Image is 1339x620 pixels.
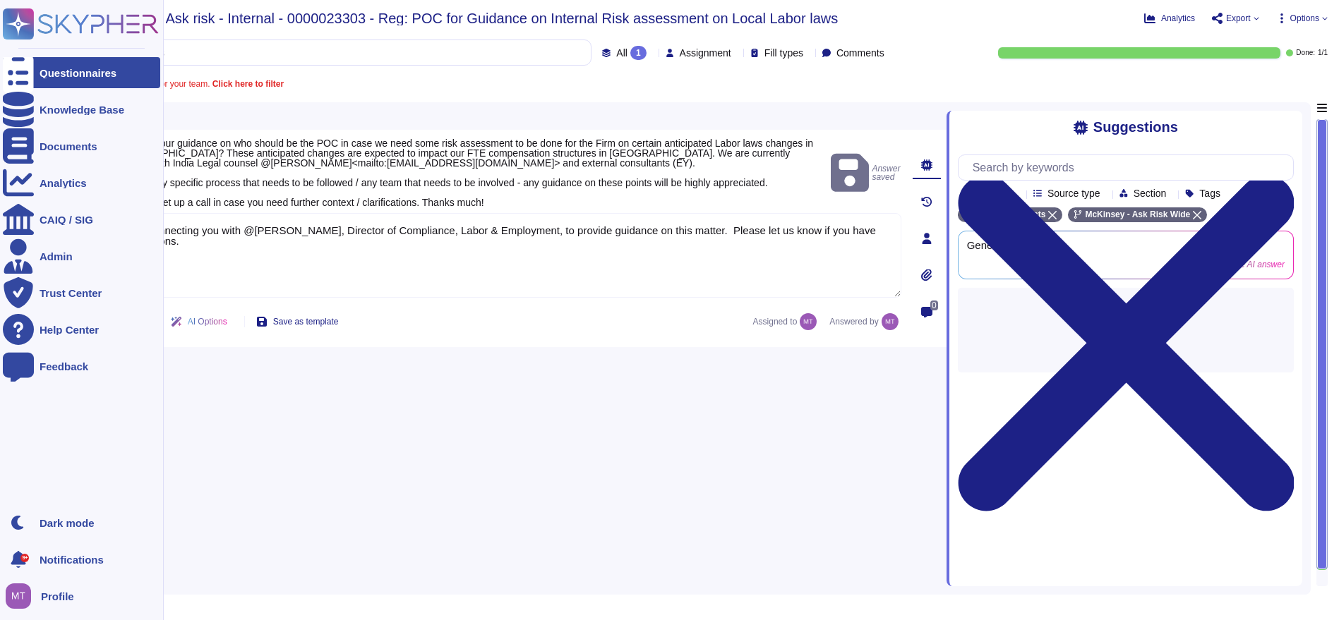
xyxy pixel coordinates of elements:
[40,288,102,298] div: Trust Center
[40,361,88,372] div: Feedback
[1144,13,1195,24] button: Analytics
[764,48,803,58] span: Fill types
[966,155,1293,180] input: Search by keywords
[99,213,901,298] textarea: We are connecting you with @[PERSON_NAME], Director of Compliance, Labor & Employment, to provide...
[210,79,284,89] b: Click here to filter
[273,317,339,326] span: Save as template
[3,167,160,198] a: Analytics
[56,40,591,65] input: Search by keywords
[831,151,901,195] span: Answer saved
[6,583,31,609] img: user
[3,130,160,162] a: Documents
[188,317,227,326] span: AI Options
[680,48,731,58] span: Assignment
[40,68,116,78] div: Questionnaires
[829,317,878,326] span: Answered by
[3,351,160,382] a: Feedback
[20,554,29,562] div: 9+
[3,204,160,235] a: CAIQ / SIG
[3,277,160,308] a: Trust Center
[800,313,817,330] img: user
[40,324,99,335] div: Help Center
[41,591,74,602] span: Profile
[3,314,160,345] a: Help Center
[1318,49,1328,56] span: 1 / 1
[166,11,839,25] span: Ask risk - Internal - 0000023303 - Reg: POC for Guidance on Internal Risk assessment on Local Lab...
[3,581,41,612] button: user
[753,313,824,330] span: Assigned to
[1296,49,1315,56] span: Done:
[245,308,350,336] button: Save as template
[836,48,884,58] span: Comments
[3,241,160,272] a: Admin
[3,57,160,88] a: Questionnaires
[616,48,628,58] span: All
[3,94,160,125] a: Knowledge Base
[882,313,899,330] img: user
[1226,14,1251,23] span: Export
[40,141,97,152] div: Documents
[1161,14,1195,23] span: Analytics
[40,518,95,528] div: Dark mode
[1290,14,1319,23] span: Options
[40,178,87,188] div: Analytics
[40,214,93,225] div: CAIQ / SIG
[630,46,647,60] div: 1
[930,300,938,310] span: 0
[40,251,73,262] div: Admin
[48,80,284,88] span: A question is assigned to you or your team.
[40,104,124,115] div: Knowledge Base
[40,554,104,565] span: Notifications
